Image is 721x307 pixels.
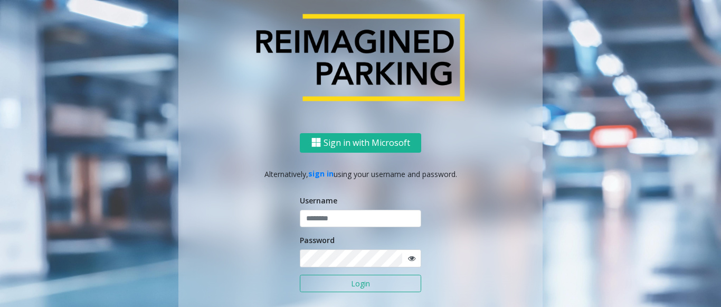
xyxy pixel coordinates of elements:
label: Username [300,195,337,206]
a: sign in [308,169,334,179]
button: Login [300,275,421,293]
p: Alternatively, using your username and password. [189,168,532,179]
button: Sign in with Microsoft [300,133,421,152]
label: Password [300,235,335,246]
